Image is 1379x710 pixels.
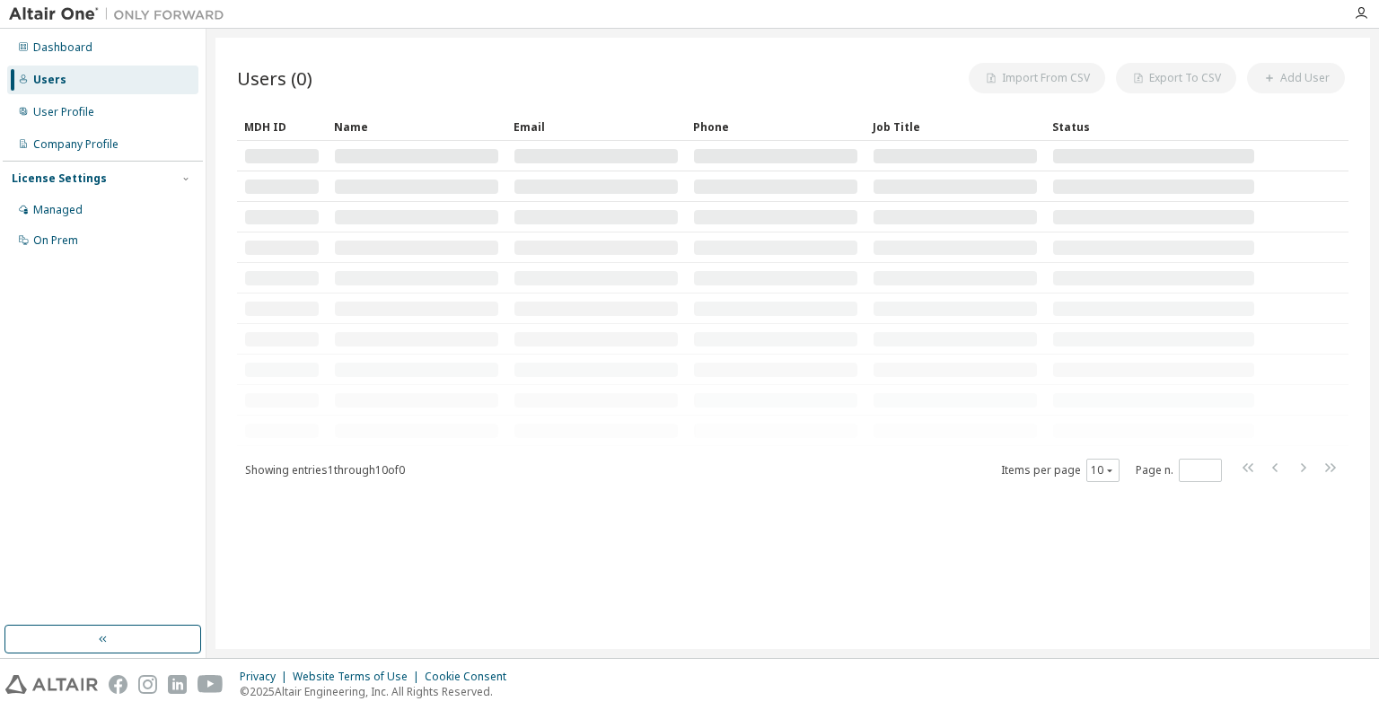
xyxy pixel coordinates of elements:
div: On Prem [33,233,78,248]
button: 10 [1091,463,1115,478]
div: Job Title [873,112,1038,141]
span: Items per page [1001,459,1120,482]
img: youtube.svg [198,675,224,694]
img: facebook.svg [109,675,127,694]
p: © 2025 Altair Engineering, Inc. All Rights Reserved. [240,684,517,699]
div: Website Terms of Use [293,670,425,684]
div: Dashboard [33,40,92,55]
img: instagram.svg [138,675,157,694]
div: Users [33,73,66,87]
div: User Profile [33,105,94,119]
span: Showing entries 1 through 10 of 0 [245,462,405,478]
div: Phone [693,112,858,141]
button: Export To CSV [1116,63,1236,93]
img: linkedin.svg [168,675,187,694]
img: Altair One [9,5,233,23]
div: MDH ID [244,112,320,141]
div: Email [514,112,679,141]
button: Add User [1247,63,1345,93]
div: Company Profile [33,137,119,152]
div: Cookie Consent [425,670,517,684]
div: Privacy [240,670,293,684]
div: License Settings [12,171,107,186]
img: altair_logo.svg [5,675,98,694]
span: Users (0) [237,66,312,91]
span: Page n. [1136,459,1222,482]
div: Managed [33,203,83,217]
div: Status [1052,112,1255,141]
div: Name [334,112,499,141]
button: Import From CSV [969,63,1105,93]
